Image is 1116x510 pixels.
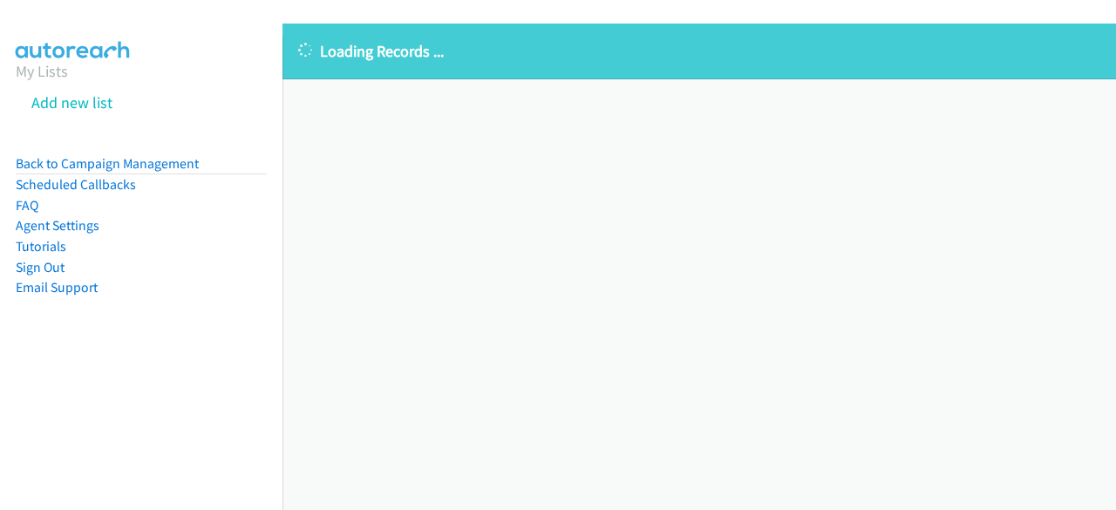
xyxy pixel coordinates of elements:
[298,39,1100,63] p: Loading Records ...
[16,217,99,234] a: Agent Settings
[16,279,98,296] a: Email Support
[16,176,136,193] a: Scheduled Callbacks
[16,155,199,172] a: Back to Campaign Management
[16,61,68,81] a: My Lists
[16,259,65,275] a: Sign Out
[16,238,66,255] a: Tutorials
[31,92,112,112] a: Add new list
[16,197,38,214] a: FAQ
